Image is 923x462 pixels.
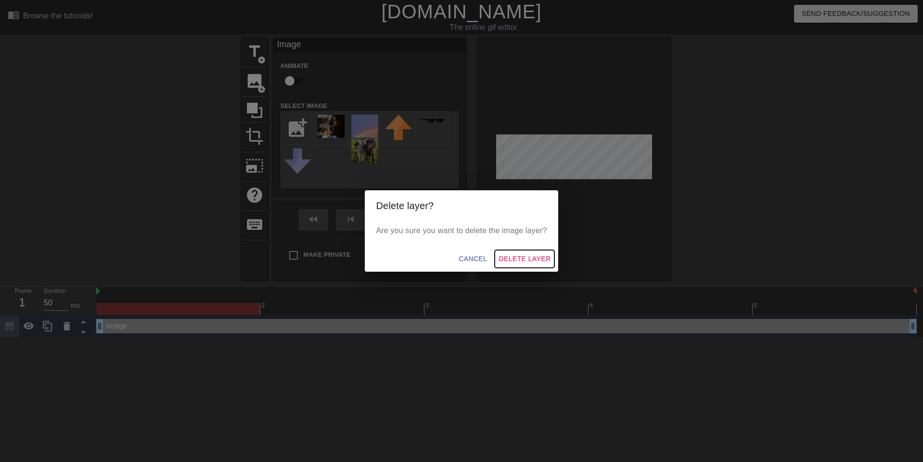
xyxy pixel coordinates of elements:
[459,253,487,265] span: Cancel
[376,198,547,213] h2: Delete layer?
[376,225,547,237] p: Are you sure you want to delete the image layer?
[455,250,491,268] button: Cancel
[499,253,551,265] span: Delete Layer
[495,250,554,268] button: Delete Layer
